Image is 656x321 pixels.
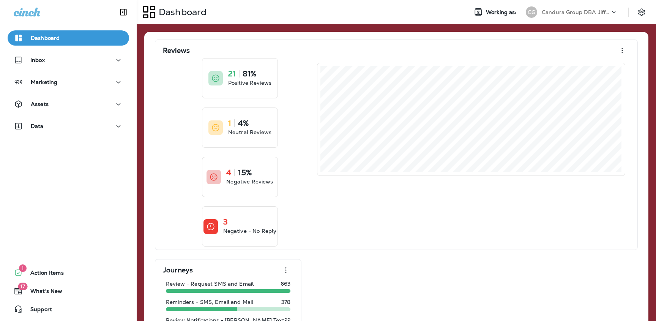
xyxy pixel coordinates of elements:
[281,299,290,305] p: 378
[226,169,231,176] p: 4
[8,52,129,68] button: Inbox
[166,299,253,305] p: Reminders - SMS, Email and Mail
[31,79,57,85] p: Marketing
[113,5,134,20] button: Collapse Sidebar
[243,70,256,77] p: 81%
[486,9,518,16] span: Working as:
[31,35,60,41] p: Dashboard
[526,6,537,18] div: CG
[163,266,193,274] p: Journeys
[228,70,236,77] p: 21
[23,288,62,297] span: What's New
[8,283,129,299] button: 17What's New
[8,30,129,46] button: Dashboard
[23,306,52,315] span: Support
[19,264,27,272] span: 1
[223,218,228,226] p: 3
[228,119,231,127] p: 1
[166,281,254,287] p: Review - Request SMS and Email
[228,128,271,136] p: Neutral Reviews
[156,6,207,18] p: Dashboard
[238,169,251,176] p: 15%
[228,79,271,87] p: Positive Reviews
[30,57,45,63] p: Inbox
[163,47,190,54] p: Reviews
[23,270,64,279] span: Action Items
[226,178,273,185] p: Negative Reviews
[8,96,129,112] button: Assets
[8,119,129,134] button: Data
[281,281,290,287] p: 663
[542,9,610,15] p: Candura Group DBA Jiffy Lube
[223,227,277,235] p: Negative - No Reply
[8,265,129,280] button: 1Action Items
[8,302,129,317] button: Support
[635,5,648,19] button: Settings
[31,123,44,129] p: Data
[31,101,49,107] p: Assets
[18,283,27,290] span: 17
[8,74,129,90] button: Marketing
[238,119,249,127] p: 4%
